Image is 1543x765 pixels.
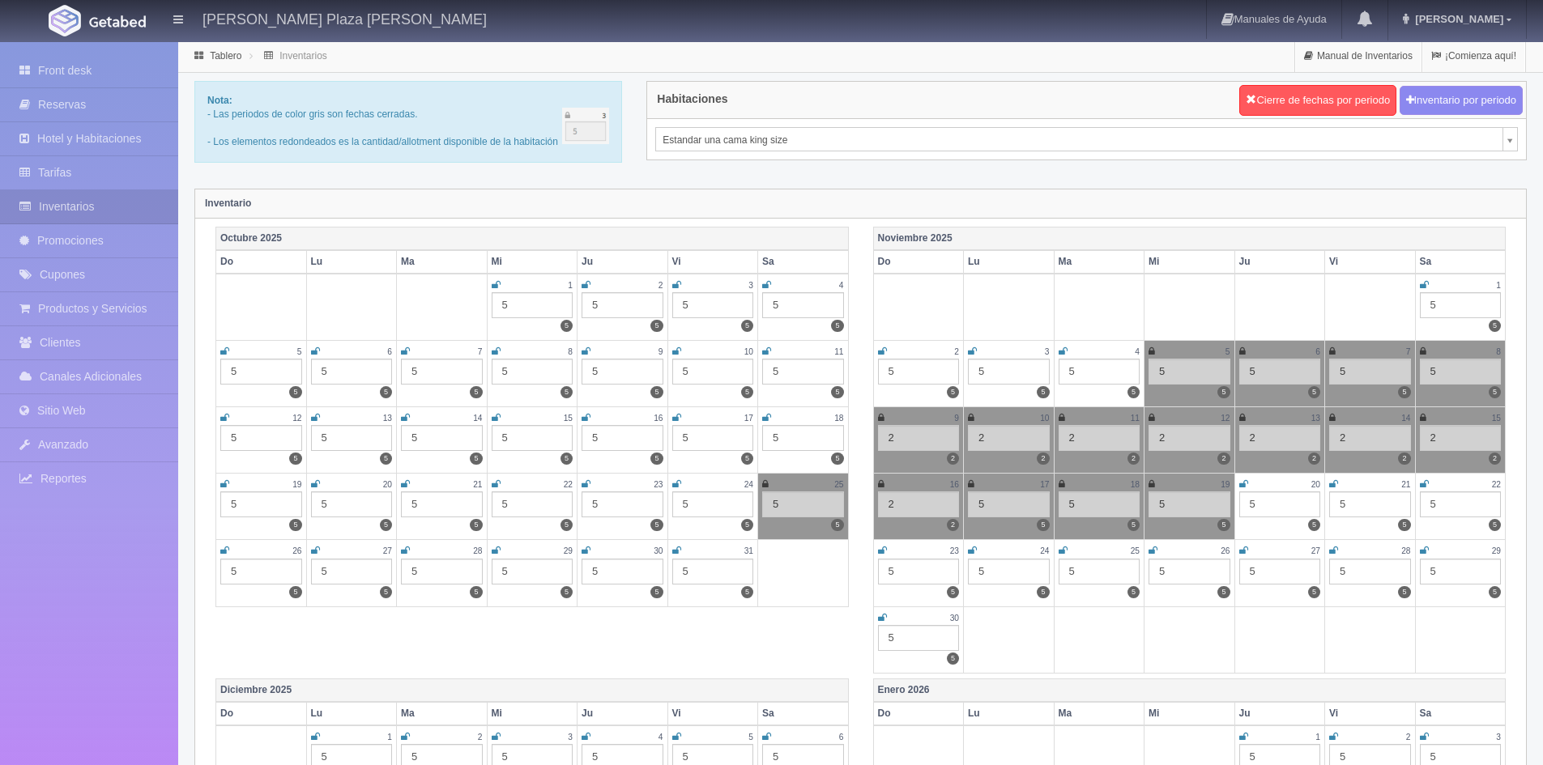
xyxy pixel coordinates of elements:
label: 5 [1489,586,1501,598]
label: 2 [1398,453,1410,465]
div: 5 [492,292,573,318]
small: 1 [1315,733,1320,742]
small: 3 [748,281,753,290]
div: 5 [968,359,1050,385]
div: 5 [492,359,573,385]
th: Ma [1054,250,1144,274]
th: Ju [1234,250,1325,274]
small: 26 [292,546,301,555]
th: Ma [1054,702,1144,725]
div: 5 [1329,359,1411,385]
small: 18 [834,414,843,423]
label: 5 [650,453,663,465]
label: 2 [1217,453,1230,465]
th: Vi [1325,702,1416,725]
div: 5 [672,491,754,517]
small: 23 [950,546,959,555]
a: Manual de Inventarios [1295,40,1422,72]
div: 5 [878,625,960,651]
label: 5 [1037,519,1049,531]
small: 1 [1496,281,1501,290]
label: 5 [1217,386,1230,398]
label: 5 [289,519,301,531]
small: 3 [1045,347,1050,356]
div: 5 [1239,559,1321,584]
label: 2 [1308,453,1320,465]
th: Sa [758,702,849,725]
div: 5 [582,559,663,584]
small: 9 [954,414,959,423]
div: 5 [762,292,844,318]
div: 2 [1329,425,1411,451]
div: 5 [492,559,573,584]
th: Lu [306,702,397,725]
small: 1 [568,281,573,290]
label: 5 [289,586,301,598]
small: 6 [839,733,844,742]
label: 5 [380,453,392,465]
div: 2 [1059,425,1140,451]
th: Lu [964,250,1055,274]
div: 5 [311,559,393,584]
span: [PERSON_NAME] [1411,13,1503,25]
small: 30 [950,614,959,623]
small: 26 [1221,546,1230,555]
th: Vi [1325,250,1416,274]
small: 5 [297,347,302,356]
small: 24 [1040,546,1049,555]
div: 5 [220,491,302,517]
small: 15 [1492,414,1501,423]
label: 5 [650,519,663,531]
small: 4 [1135,347,1140,356]
small: 16 [950,480,959,489]
label: 5 [561,320,573,332]
div: 5 [1329,559,1411,584]
img: Getabed [49,5,81,36]
div: 5 [311,425,393,451]
div: 5 [401,425,483,451]
label: 5 [1489,519,1501,531]
div: 5 [1059,559,1140,584]
div: 5 [582,491,663,517]
label: 5 [470,386,482,398]
small: 7 [478,347,483,356]
label: 5 [470,519,482,531]
label: 5 [470,453,482,465]
small: 28 [473,546,482,555]
th: Do [873,250,964,274]
b: Nota: [207,95,232,106]
div: 5 [762,491,844,517]
div: 2 [968,425,1050,451]
small: 31 [744,546,753,555]
small: 17 [1040,480,1049,489]
label: 5 [1217,586,1230,598]
label: 2 [1037,453,1049,465]
small: 29 [1492,546,1501,555]
div: 5 [878,359,960,385]
label: 5 [561,453,573,465]
label: 5 [1037,386,1049,398]
small: 19 [292,480,301,489]
small: 8 [568,347,573,356]
div: - Las periodos de color gris son fechas cerradas. - Los elementos redondeados es la cantidad/allo... [194,81,622,163]
small: 12 [1221,414,1230,423]
small: 25 [834,480,843,489]
div: 2 [1149,425,1230,451]
div: 5 [220,559,302,584]
label: 5 [1489,386,1501,398]
label: 5 [380,386,392,398]
small: 15 [564,414,573,423]
th: Enero 2026 [873,678,1506,702]
th: Ju [578,250,668,274]
small: 14 [1401,414,1410,423]
label: 5 [650,586,663,598]
div: 5 [762,359,844,385]
div: 5 [762,425,844,451]
label: 2 [947,519,959,531]
div: 5 [1420,491,1502,517]
small: 29 [564,546,573,555]
small: 22 [1492,480,1501,489]
small: 17 [744,414,753,423]
small: 7 [1406,347,1411,356]
small: 3 [1496,733,1501,742]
